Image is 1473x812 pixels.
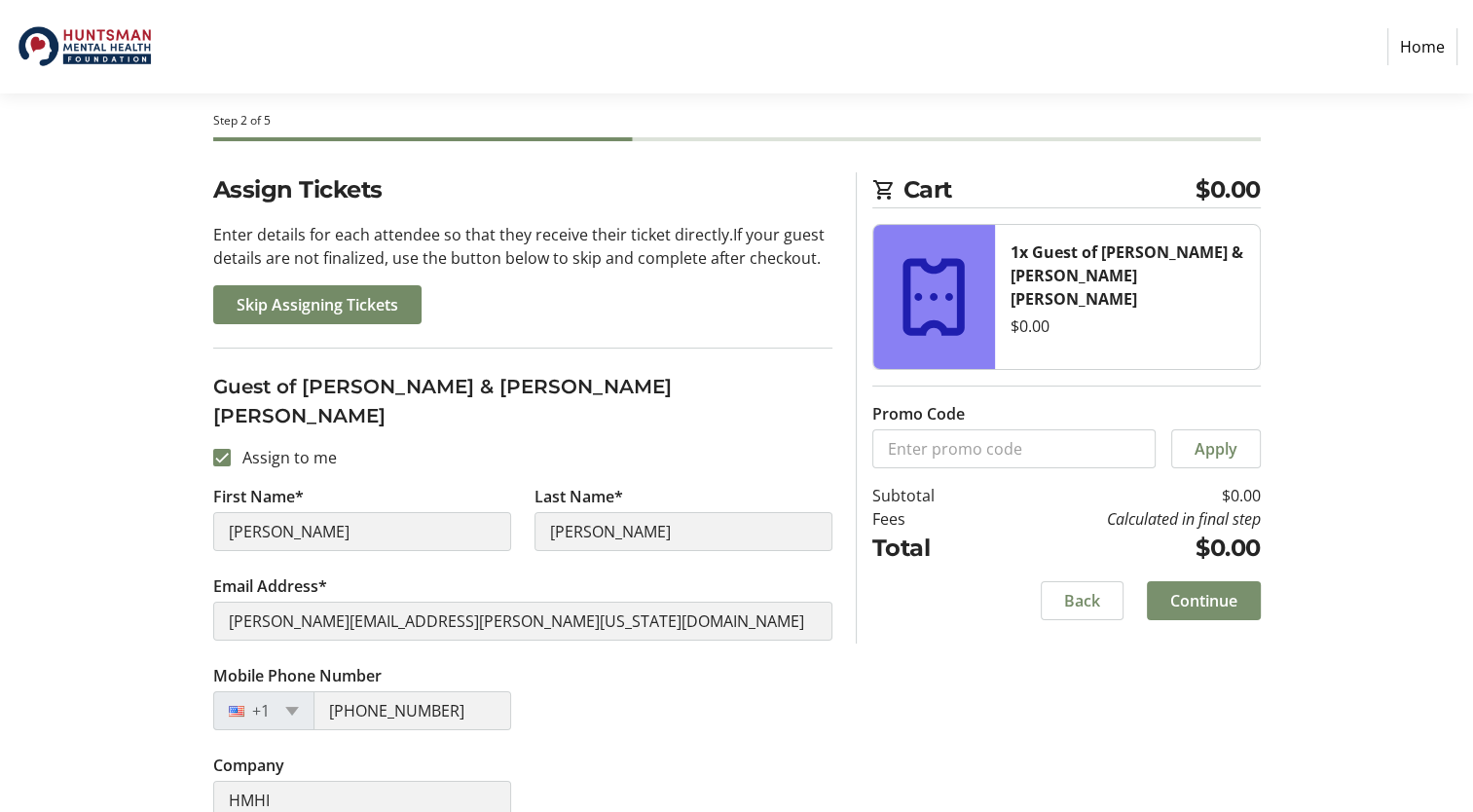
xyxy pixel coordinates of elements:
[213,285,422,324] button: Skip Assigning Tickets
[1196,172,1261,207] span: $0.00
[872,429,1156,468] input: Enter promo code
[534,485,623,508] label: Last Name*
[872,402,965,425] label: Promo Code
[213,223,832,270] p: Enter details for each attendee so that they receive their ticket directly. If your guest details...
[237,293,398,316] span: Skip Assigning Tickets
[1147,581,1261,620] button: Continue
[1195,437,1237,461] span: Apply
[1011,241,1243,310] strong: 1x Guest of [PERSON_NAME] & [PERSON_NAME] [PERSON_NAME]
[1064,589,1100,612] span: Back
[313,691,511,730] input: (201) 555-0123
[213,754,284,777] label: Company
[984,531,1261,566] td: $0.00
[984,484,1261,507] td: $0.00
[213,172,832,207] h2: Assign Tickets
[213,485,304,508] label: First Name*
[213,664,382,687] label: Mobile Phone Number
[1171,429,1261,468] button: Apply
[213,574,327,598] label: Email Address*
[872,531,984,566] td: Total
[1011,314,1244,338] div: $0.00
[903,172,1197,207] span: Cart
[16,8,154,86] img: Huntsman Mental Health Foundation's Logo
[213,112,1261,129] div: Step 2 of 5
[231,446,337,469] label: Assign to me
[872,507,984,531] td: Fees
[1170,589,1237,612] span: Continue
[1041,581,1123,620] button: Back
[984,507,1261,531] td: Calculated in final step
[1387,28,1457,65] a: Home
[213,372,832,430] h3: Guest of [PERSON_NAME] & [PERSON_NAME] [PERSON_NAME]
[872,484,984,507] td: Subtotal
